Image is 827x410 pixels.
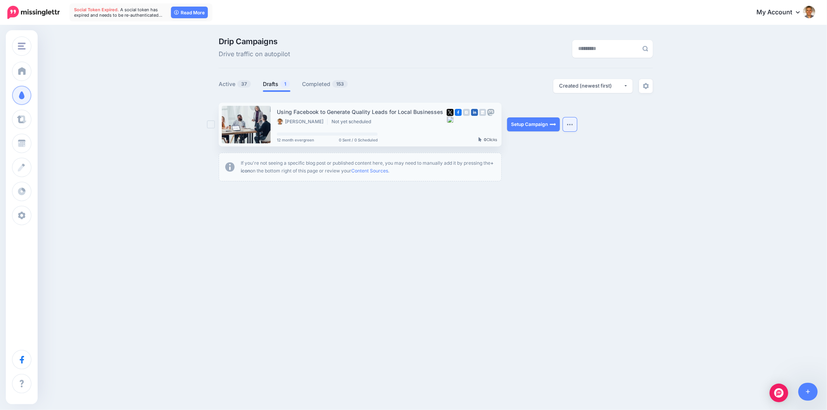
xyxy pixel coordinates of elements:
[277,138,314,142] span: 12 month evergreen
[280,80,290,88] span: 1
[219,38,290,45] span: Drip Campaigns
[339,138,378,142] span: 0 Sent / 0 Scheduled
[471,109,478,116] img: linkedin-square.png
[770,384,788,402] div: Open Intercom Messenger
[225,162,235,172] img: info-circle-grey.png
[277,107,447,116] div: Using Facebook to Generate Quality Leads for Local Businesses
[171,7,208,18] a: Read More
[332,80,348,88] span: 153
[74,7,119,12] span: Social Token Expired.
[642,46,648,52] img: search-grey-6.png
[550,121,556,127] img: arrow-long-right-white.png
[241,160,494,174] b: + icon
[237,80,251,88] span: 37
[74,7,162,18] span: A social token has expired and needs to be re-authenticated…
[559,82,623,90] div: Created (newest first)
[351,168,388,174] a: Content Sources
[749,3,815,22] a: My Account
[7,6,60,19] img: Missinglettr
[479,109,486,116] img: google_business-grey-square.png
[553,79,633,93] button: Created (newest first)
[219,79,251,89] a: Active37
[447,109,454,116] img: twitter-square.png
[484,137,487,142] b: 0
[219,49,290,59] span: Drive traffic on autopilot
[478,138,497,142] div: Clicks
[277,119,328,125] li: [PERSON_NAME]
[331,119,375,125] li: Not yet scheduled
[567,123,573,126] img: dots.png
[463,109,470,116] img: instagram-grey-square.png
[18,43,26,50] img: menu.png
[263,79,290,89] a: Drafts1
[241,159,495,175] p: If you're not seeing a specific blog post or published content here, you may need to manually add...
[507,117,560,131] a: Setup Campaign
[487,109,494,116] img: mastodon-grey-square.png
[478,137,482,142] img: pointer-grey-darker.png
[643,83,649,89] img: settings-grey.png
[447,116,454,123] img: bluesky-grey-square.png
[455,109,462,116] img: facebook-square.png
[302,79,348,89] a: Completed153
